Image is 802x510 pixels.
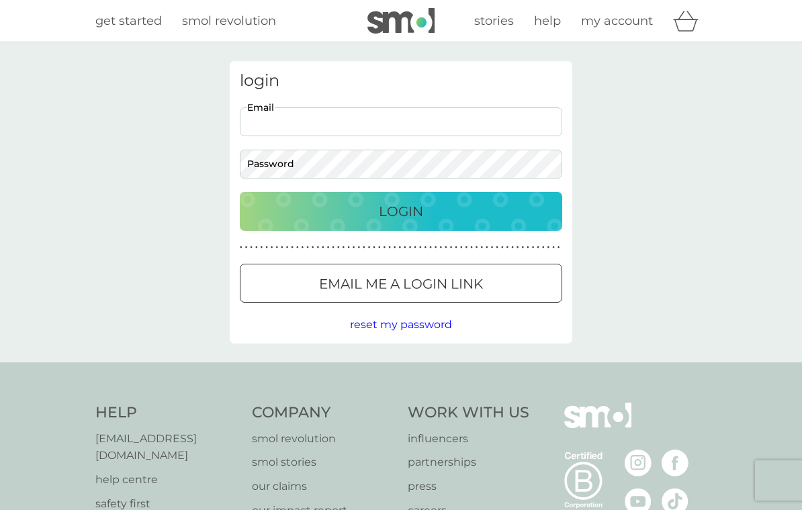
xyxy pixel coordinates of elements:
[486,244,488,251] p: ●
[419,244,422,251] p: ●
[511,244,514,251] p: ●
[534,13,561,28] span: help
[240,71,562,91] h3: login
[501,244,504,251] p: ●
[261,244,263,251] p: ●
[470,244,473,251] p: ●
[534,11,561,31] a: help
[465,244,468,251] p: ●
[517,244,519,251] p: ●
[450,244,453,251] p: ●
[532,244,535,251] p: ●
[319,273,483,295] p: Email me a login link
[252,454,395,471] a: smol stories
[95,430,238,464] a: [EMAIL_ADDRESS][DOMAIN_NAME]
[245,244,248,251] p: ●
[460,244,463,251] p: ●
[379,201,423,222] p: Login
[662,450,688,476] img: visit the smol Facebook page
[350,316,452,334] button: reset my password
[252,478,395,495] p: our claims
[388,244,391,251] p: ●
[408,430,529,448] a: influencers
[302,244,304,251] p: ●
[250,244,253,251] p: ●
[527,244,529,251] p: ●
[480,244,483,251] p: ●
[281,244,283,251] p: ●
[439,244,442,251] p: ●
[409,244,412,251] p: ●
[625,450,652,476] img: visit the smol Instagram page
[404,244,406,251] p: ●
[182,11,276,31] a: smol revolution
[327,244,330,251] p: ●
[408,478,529,495] a: press
[252,430,395,448] a: smol revolution
[474,11,514,31] a: stories
[673,7,707,34] div: basket
[384,244,386,251] p: ●
[316,244,319,251] p: ●
[455,244,457,251] p: ●
[564,403,631,448] img: smol
[398,244,401,251] p: ●
[322,244,324,251] p: ●
[353,244,355,251] p: ●
[476,244,478,251] p: ●
[368,244,371,251] p: ●
[95,13,162,28] span: get started
[429,244,432,251] p: ●
[521,244,524,251] p: ●
[558,244,560,251] p: ●
[271,244,273,251] p: ●
[343,244,345,251] p: ●
[240,264,562,303] button: Email me a login link
[332,244,335,251] p: ●
[291,244,294,251] p: ●
[286,244,289,251] p: ●
[357,244,360,251] p: ●
[496,244,498,251] p: ●
[445,244,447,251] p: ●
[474,13,514,28] span: stories
[255,244,258,251] p: ●
[265,244,268,251] p: ●
[312,244,314,251] p: ●
[537,244,539,251] p: ●
[552,244,555,251] p: ●
[414,244,416,251] p: ●
[296,244,299,251] p: ●
[547,244,550,251] p: ●
[95,403,238,423] h4: Help
[408,454,529,471] a: partnerships
[542,244,545,251] p: ●
[337,244,340,251] p: ●
[275,244,278,251] p: ●
[95,11,162,31] a: get started
[240,192,562,231] button: Login
[347,244,350,251] p: ●
[252,403,395,423] h4: Company
[435,244,437,251] p: ●
[363,244,365,251] p: ●
[240,244,242,251] p: ●
[378,244,381,251] p: ●
[182,13,276,28] span: smol revolution
[394,244,396,251] p: ●
[367,8,435,34] img: smol
[506,244,509,251] p: ●
[306,244,309,251] p: ●
[425,244,427,251] p: ●
[373,244,375,251] p: ●
[408,403,529,423] h4: Work With Us
[95,471,238,489] a: help centre
[491,244,494,251] p: ●
[350,318,452,331] span: reset my password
